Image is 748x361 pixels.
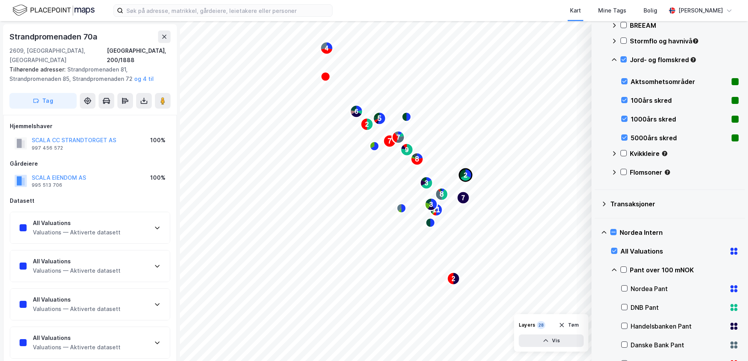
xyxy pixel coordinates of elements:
div: All Valuations [33,257,120,266]
div: Stormflo og havnivå [630,36,739,46]
div: Map marker [457,191,469,204]
div: Kvikkleire [630,149,739,158]
div: DNB Pant [631,303,726,312]
div: 1000års skred [631,114,728,124]
div: Tooltip anchor [664,169,671,176]
div: 2609, [GEOGRAPHIC_DATA], [GEOGRAPHIC_DATA] [9,46,107,65]
text: 8 [415,155,419,163]
button: Vis [519,334,584,347]
div: Valuations — Aktiverte datasett [33,228,120,237]
div: Map marker [397,204,406,213]
div: Nordea Pant [631,284,726,293]
text: 3 [430,201,433,208]
div: Flomsoner [630,168,739,177]
div: Jord- og flomskred [630,55,739,64]
div: Map marker [435,188,448,200]
div: Map marker [320,42,333,54]
div: Map marker [383,135,396,147]
text: 7 [462,195,465,201]
text: 5 [378,114,381,122]
img: logo.f888ab2527a4732fd821a326f86c7f29.svg [13,4,95,17]
div: Map marker [350,105,363,118]
div: All Valuations [33,295,120,304]
div: Bolig [644,6,657,15]
div: Map marker [447,272,460,285]
div: Handelsbanken Pant [631,322,726,331]
div: Map marker [411,153,423,165]
div: Valuations — Aktiverte datasett [33,266,120,275]
div: Kart [570,6,581,15]
div: Map marker [430,204,442,216]
text: 2 [464,172,467,179]
div: Danske Bank Pant [631,340,726,350]
div: 100års skred [631,96,728,105]
div: All Valuations [620,247,726,256]
div: Tooltip anchor [690,56,697,63]
div: [PERSON_NAME] [678,6,723,15]
div: Valuations — Aktiverte datasett [33,343,120,352]
div: [GEOGRAPHIC_DATA], 200/1888 [107,46,171,65]
iframe: Chat Widget [709,323,748,361]
div: 995 513 706 [32,182,62,188]
div: Mine Tags [598,6,626,15]
text: 9 [405,147,409,153]
div: Map marker [373,112,386,125]
div: Hjemmelshaver [10,122,170,131]
div: 28 [537,321,545,329]
div: Map marker [361,118,373,130]
div: 5000års skred [631,133,728,143]
div: Map marker [370,141,379,151]
div: Map marker [321,72,330,81]
div: Tooltip anchor [661,150,668,157]
text: 4 [325,45,329,52]
div: Strandpromenaden 70a [9,30,99,43]
div: Layers [519,322,535,328]
div: Map marker [459,169,472,181]
text: 8 [440,190,444,198]
div: All Valuations [33,333,120,343]
div: Map marker [402,112,411,122]
div: Transaksjoner [610,199,739,209]
text: 3 [425,180,428,186]
div: Nordea Intern [620,228,739,237]
div: Pant over 100 mNOK [630,265,739,275]
div: Map marker [426,218,435,227]
span: Tilhørende adresser: [9,66,67,73]
div: 100% [150,136,165,145]
div: Map marker [392,131,405,143]
div: Tooltip anchor [692,38,699,45]
text: 7 [388,137,392,145]
div: Gårdeiere [10,159,170,168]
div: Datasett [10,196,170,206]
input: Søk på adresse, matrikkel, gårdeiere, leietakere eller personer [123,5,332,16]
button: Tag [9,93,77,109]
div: Map marker [425,198,437,211]
text: 2 [365,121,369,128]
div: 997 456 572 [32,145,63,151]
text: 7 [397,134,400,141]
text: 6 [355,108,358,115]
div: Valuations — Aktiverte datasett [33,304,120,314]
div: Map marker [420,177,433,189]
div: All Valuations [33,218,120,228]
div: BREEAM [630,21,739,30]
div: Map marker [401,143,413,156]
text: 2 [452,275,455,282]
button: Tøm [554,319,584,331]
div: Strandpromenaden 81, Strandpromenaden 85, Strandpromenaden 72 [9,65,164,84]
div: Aktsomhetsområder [631,77,728,86]
div: 100% [150,173,165,182]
